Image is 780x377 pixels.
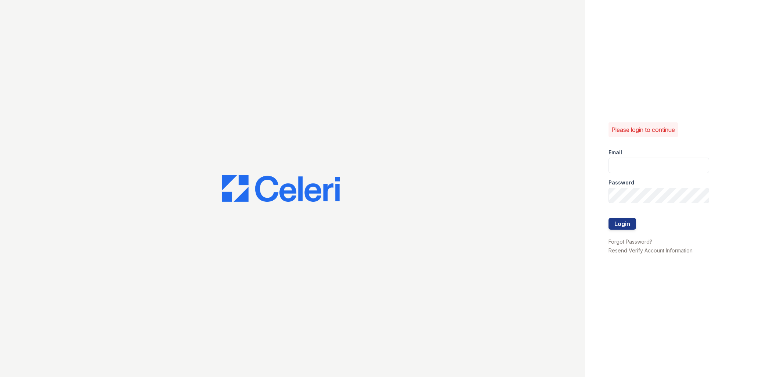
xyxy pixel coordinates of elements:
[611,125,675,134] p: Please login to continue
[609,247,693,254] a: Resend Verify Account Information
[609,149,622,156] label: Email
[609,218,636,230] button: Login
[609,179,634,186] label: Password
[609,238,652,245] a: Forgot Password?
[222,175,340,202] img: CE_Logo_Blue-a8612792a0a2168367f1c8372b55b34899dd931a85d93a1a3d3e32e68fde9ad4.png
